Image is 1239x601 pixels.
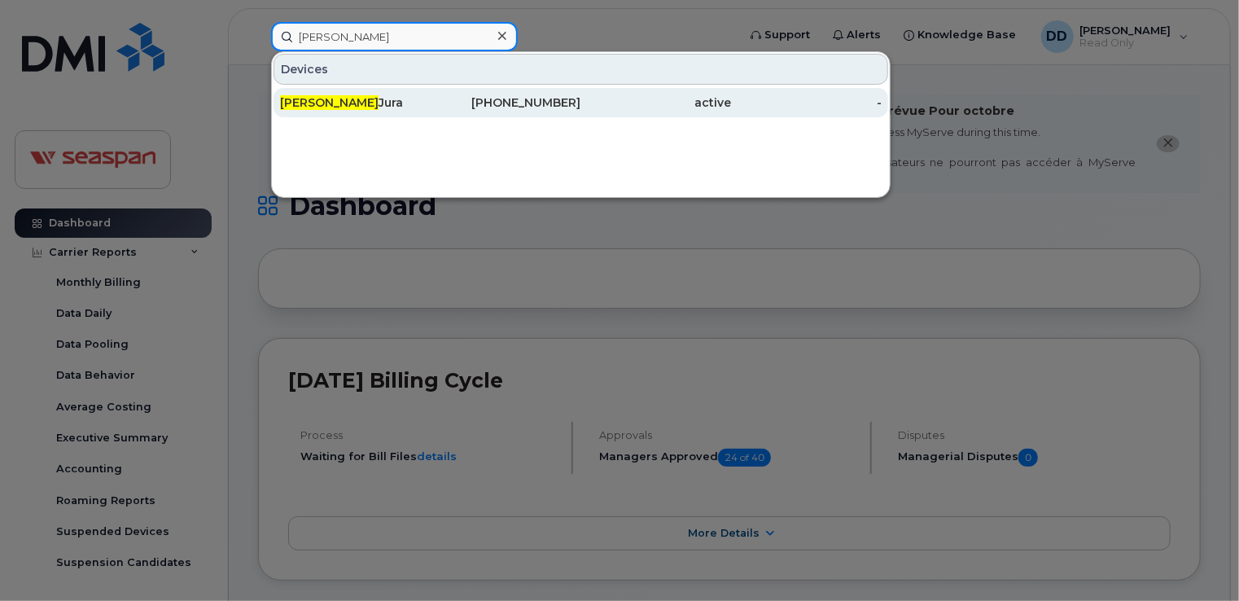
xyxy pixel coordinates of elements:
div: - [731,94,882,111]
div: active [581,94,732,111]
div: Jura [280,94,431,111]
span: [PERSON_NAME] [280,95,379,110]
div: Devices [274,54,888,85]
div: [PHONE_NUMBER] [431,94,581,111]
a: [PERSON_NAME]Jura[PHONE_NUMBER]active- [274,88,888,117]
